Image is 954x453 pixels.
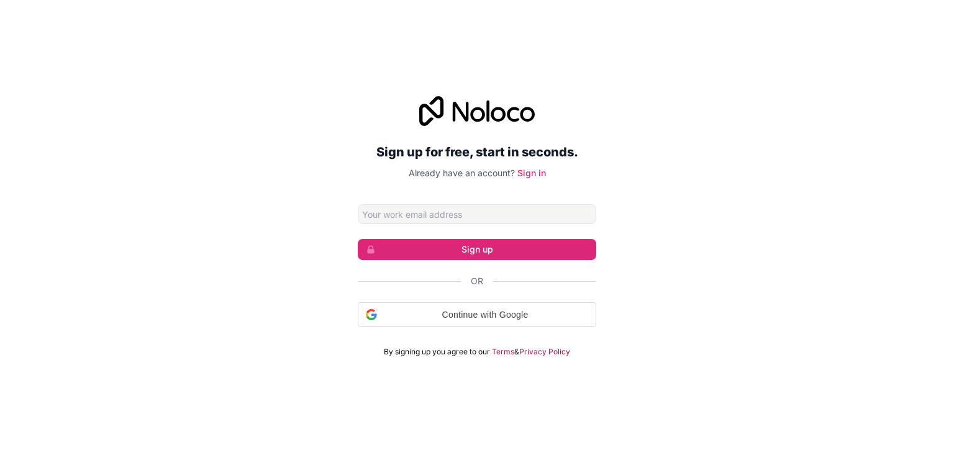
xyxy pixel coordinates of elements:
[492,347,514,357] a: Terms
[358,141,596,163] h2: Sign up for free, start in seconds.
[384,347,490,357] span: By signing up you agree to our
[519,347,570,357] a: Privacy Policy
[514,347,519,357] span: &
[471,275,483,287] span: Or
[517,168,546,178] a: Sign in
[409,168,515,178] span: Already have an account?
[358,239,596,260] button: Sign up
[358,302,596,327] div: Continue with Google
[382,308,588,321] span: Continue with Google
[358,204,596,224] input: Email address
